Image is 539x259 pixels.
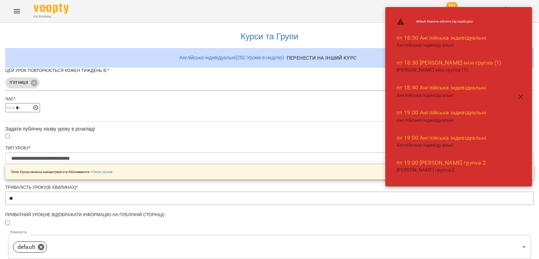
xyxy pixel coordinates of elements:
span: п’ятниця [5,79,32,86]
div: Час [5,96,534,102]
span: 99+ [446,2,458,9]
p: Англійська індивідуальні [397,142,501,149]
button: Перенести на інший курс [284,52,360,64]
a: пт 19:00 [PERSON_NAME] групка 2 [397,159,486,166]
span: Перенести на інший курс [287,54,357,62]
div: default [13,241,47,253]
p: Типи Уроку можна налаштувати в Абонементи -> [11,169,113,174]
div: Приватний урок(не відображати інформацію на публічній сторінці) [5,212,534,218]
div: Тип Уроку [5,145,534,151]
h3: Курси та Групи [9,32,530,41]
a: пт 19:00 Англійська індивідуальні [397,134,486,141]
a: пт 18:40 Англійська індивідуальні [397,84,486,91]
p: [PERSON_NAME] групка 2 [397,167,501,174]
p: Англійська індивідуальні [397,117,501,124]
p: Англійська індивідуальні [397,42,501,49]
a: пт 18:30 [PERSON_NAME] міні-групка (1) [397,59,501,66]
div: default [8,235,531,259]
div: Цей урок повторюється кожен тиждень в: [5,68,534,74]
li: default : Кімната зайнята під інший урок [391,15,507,29]
a: пт 18:30 Англійська індивідуальні [397,34,486,41]
a: Англійська індивідуальні ( 292 Уроків в неділю ) [179,55,284,60]
span: For Business [34,14,69,19]
div: п’ятниця [5,77,40,88]
p: Англійська індивідуальні [397,92,501,99]
button: Menu [8,3,25,20]
div: Тривалість уроку(в хвилинах) [5,185,534,191]
p: [PERSON_NAME] міні-групка (1) [397,67,501,74]
div: п’ятниця [5,75,534,91]
div: Задати публічну назву уроку в розкладі [5,125,534,132]
img: Voopty Logo [34,4,69,14]
a: пт 19:00 Англійська індивідуальні [397,109,486,116]
p: default [18,243,35,251]
a: Типи уроків [93,170,113,174]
